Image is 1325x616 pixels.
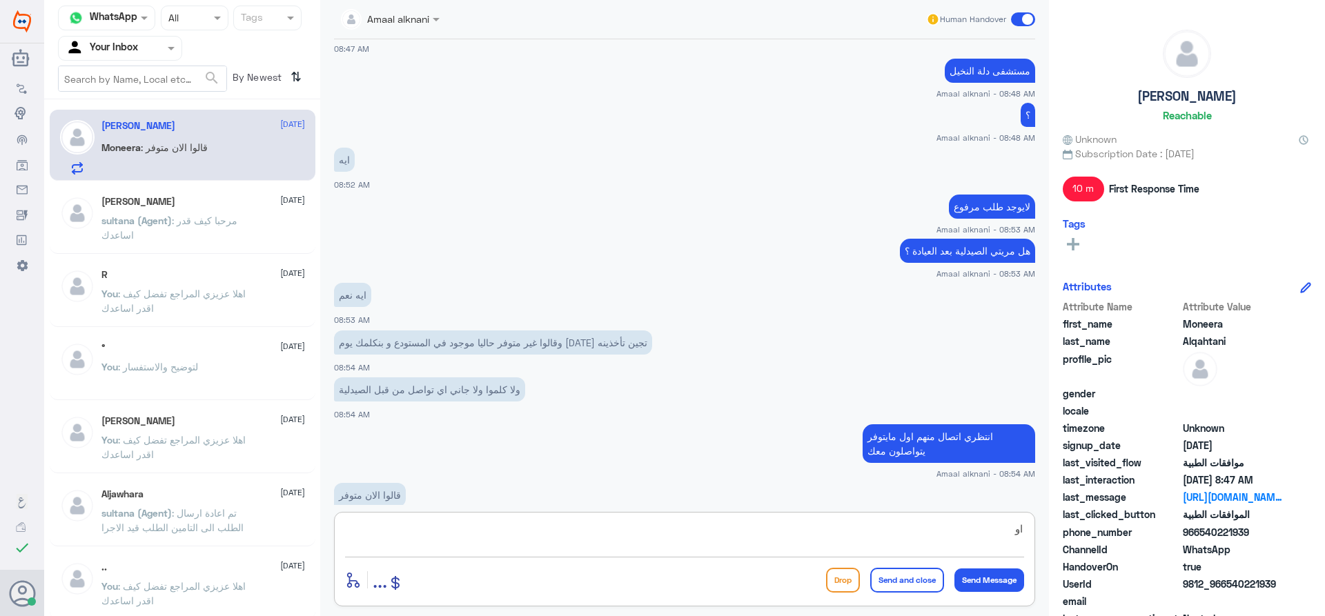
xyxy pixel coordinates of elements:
span: Amaal alknani - 08:53 AM [936,223,1035,235]
span: Unknown [1183,421,1283,435]
p: 31/8/2025, 8:54 AM [334,330,652,355]
h5: Moneera Alqahtani [101,120,175,132]
span: 2025-08-31T05:35:39.609Z [1183,438,1283,453]
span: last_clicked_button [1063,507,1180,521]
p: 31/8/2025, 8:53 AM [949,195,1035,219]
span: Unknown [1063,132,1117,146]
img: defaultAdmin.png [1164,30,1210,77]
span: : اهلا عزيزي المراجع تفضل كيف اقدر اساعدك [101,434,246,460]
span: Amaal alknani - 08:48 AM [936,88,1035,99]
span: : اهلا عزيزي المراجع تفضل كيف اقدر اساعدك [101,580,246,606]
h5: Ahmed [101,196,175,208]
span: Subscription Date : [DATE] [1063,146,1311,161]
span: 2025-08-31T05:47:34.663Z [1183,473,1283,487]
button: search [204,67,220,90]
span: ChannelId [1063,542,1180,557]
span: Amaal alknani - 08:48 AM [936,132,1035,143]
img: whatsapp.png [66,8,86,28]
h5: Aljawhara [101,488,144,500]
span: last_message [1063,490,1180,504]
span: sultana (Agent) [101,507,172,519]
span: first_name [1063,317,1180,331]
span: 2 [1183,542,1283,557]
p: 31/8/2025, 8:48 AM [945,59,1035,83]
span: locale [1063,404,1180,418]
span: موافقات الطبية [1183,455,1283,470]
img: defaultAdmin.png [60,120,95,155]
span: null [1183,404,1283,418]
span: [DATE] [280,118,305,130]
h5: ° [101,342,106,354]
span: 08:47 AM [334,44,369,53]
span: true [1183,559,1283,574]
p: 31/8/2025, 8:53 AM [900,239,1035,263]
span: null [1183,386,1283,401]
h6: Tags [1063,217,1086,230]
span: By Newest [227,66,285,93]
span: [DATE] [280,267,305,279]
span: HandoverOn [1063,559,1180,574]
span: email [1063,594,1180,608]
span: : لتوضيح والاستفسار [118,361,198,372]
button: Avatar [9,580,35,606]
p: 31/8/2025, 8:52 AM [334,148,355,172]
span: phone_number [1063,525,1180,539]
span: 08:52 AM [334,180,370,189]
span: Attribute Name [1063,299,1180,314]
h5: Ahmad Mansi [101,415,175,427]
button: Send Message [954,568,1024,592]
span: 08:54 AM [334,363,370,372]
h5: .. [101,562,107,573]
span: You [101,361,118,372]
span: UserId [1063,577,1180,591]
img: defaultAdmin.png [60,415,95,450]
span: profile_pic [1063,352,1180,384]
img: defaultAdmin.png [60,562,95,596]
a: [URL][DOMAIN_NAME] [1183,490,1283,504]
h5: R [101,269,108,281]
span: Moneera [101,141,141,153]
h6: Reachable [1163,109,1212,121]
span: First Response Time [1109,181,1199,196]
p: 31/8/2025, 8:53 AM [334,283,371,307]
span: [DATE] [280,486,305,499]
span: 10 m [1063,177,1104,201]
span: You [101,580,118,592]
img: defaultAdmin.png [1183,352,1217,386]
span: الموافقات الطبية [1183,507,1283,521]
span: 08:53 AM [334,315,370,324]
span: gender [1063,386,1180,401]
span: 08:54 AM [334,410,370,419]
i: check [14,539,30,556]
span: You [101,288,118,299]
span: last_interaction [1063,473,1180,487]
span: timezone [1063,421,1180,435]
span: : قالوا الان متوفر [141,141,208,153]
img: defaultAdmin.png [60,342,95,377]
span: search [204,70,220,86]
img: defaultAdmin.png [60,488,95,523]
span: You [101,434,118,446]
input: Search by Name, Local etc… [59,66,226,91]
span: Attribute Value [1183,299,1283,314]
span: Moneera [1183,317,1283,331]
div: Tags [239,10,263,28]
h6: Attributes [1063,280,1112,292]
span: [DATE] [280,194,305,206]
p: 31/8/2025, 8:54 AM [334,483,406,507]
span: [DATE] [280,340,305,352]
span: Amaal alknani - 08:53 AM [936,268,1035,279]
button: ... [373,564,387,595]
span: last_visited_flow [1063,455,1180,470]
button: Send and close [870,568,944,593]
img: Widebot Logo [13,10,31,32]
span: signup_date [1063,438,1180,453]
span: null [1183,594,1283,608]
p: 31/8/2025, 8:54 AM [334,377,525,401]
img: defaultAdmin.png [60,196,95,230]
span: [DATE] [280,413,305,426]
img: defaultAdmin.png [60,269,95,304]
span: Amaal alknani - 08:54 AM [936,468,1035,479]
span: Alqahtani [1183,334,1283,348]
span: last_name [1063,334,1180,348]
